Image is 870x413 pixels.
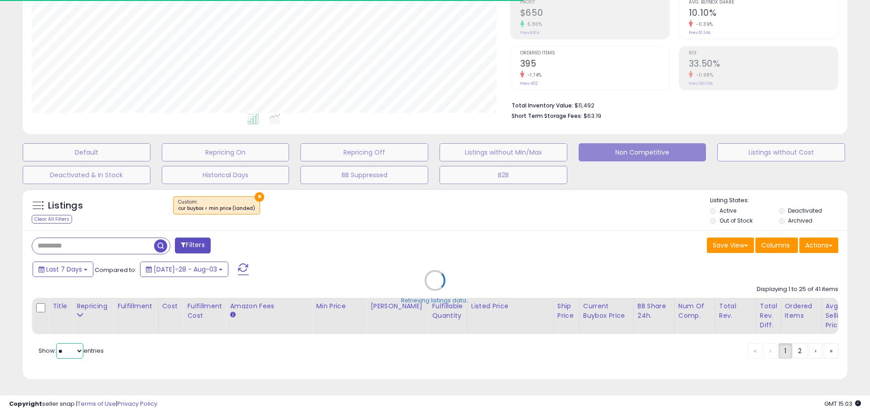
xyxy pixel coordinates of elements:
[689,81,713,86] small: Prev: 38.06%
[117,399,157,408] a: Privacy Policy
[440,143,567,161] button: Listings without Min/Max
[300,166,428,184] button: BB Suppressed
[512,102,573,109] b: Total Inventory Value:
[579,143,706,161] button: Non Competitive
[520,30,539,35] small: Prev: $614
[520,8,669,20] h2: $650
[23,166,150,184] button: Deactivated & In Stock
[689,58,838,71] h2: 33.50%
[524,72,542,78] small: -1.74%
[440,166,567,184] button: B2B
[693,21,713,28] small: -0.39%
[512,99,831,110] li: $11,492
[524,21,542,28] small: 5.86%
[689,8,838,20] h2: 10.10%
[162,143,290,161] button: Repricing On
[9,399,42,408] strong: Copyright
[824,399,861,408] span: 2025-08-11 15:03 GMT
[300,143,428,161] button: Repricing Off
[717,143,845,161] button: Listings without Cost
[689,51,838,56] span: ROI
[9,400,157,408] div: seller snap | |
[520,51,669,56] span: Ordered Items
[401,296,469,304] div: Retrieving listings data..
[520,58,669,71] h2: 395
[23,143,150,161] button: Default
[77,399,116,408] a: Terms of Use
[520,81,538,86] small: Prev: 402
[512,112,582,120] b: Short Term Storage Fees:
[693,72,714,78] small: -11.98%
[584,112,601,120] span: $63.19
[162,166,290,184] button: Historical Days
[689,30,710,35] small: Prev: 10.14%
